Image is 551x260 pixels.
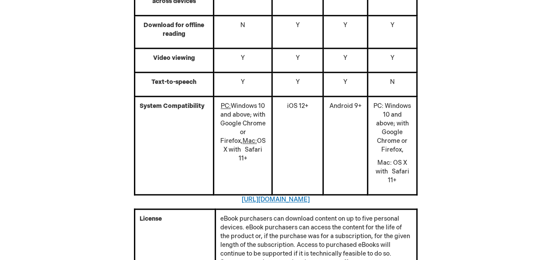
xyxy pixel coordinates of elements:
p: Y [219,54,267,62]
p: Y [373,54,411,62]
p: N [373,78,411,87]
strong: License [140,215,162,222]
u: Mac: [242,137,257,145]
strong: Video viewing [153,54,195,62]
strong: Text-to-speech [151,78,196,86]
p: Y [328,21,363,30]
u: PC: [221,102,231,110]
p: iOS 12+ [277,102,318,111]
p: N [219,21,267,30]
p: Y [328,78,363,87]
p: Y [219,78,267,87]
strong: Download for offline reading [144,21,204,38]
p: PC: Windows 10 and above; with Google Chrome or Firefox, [373,102,411,154]
p: Android 9+ [328,102,363,111]
a: [URL][DOMAIN_NAME] [242,196,310,203]
p: Mac: OS X with Safari 11+ [373,159,411,185]
p: Windows 10 and above; with Google Chrome or Firefox, OS X with Safari 11+ [219,102,267,163]
p: Y [277,21,318,30]
p: Y [277,78,318,87]
strong: System Compatibility [140,102,205,110]
p: Y [373,21,411,30]
p: Y [277,54,318,62]
p: Y [328,54,363,62]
